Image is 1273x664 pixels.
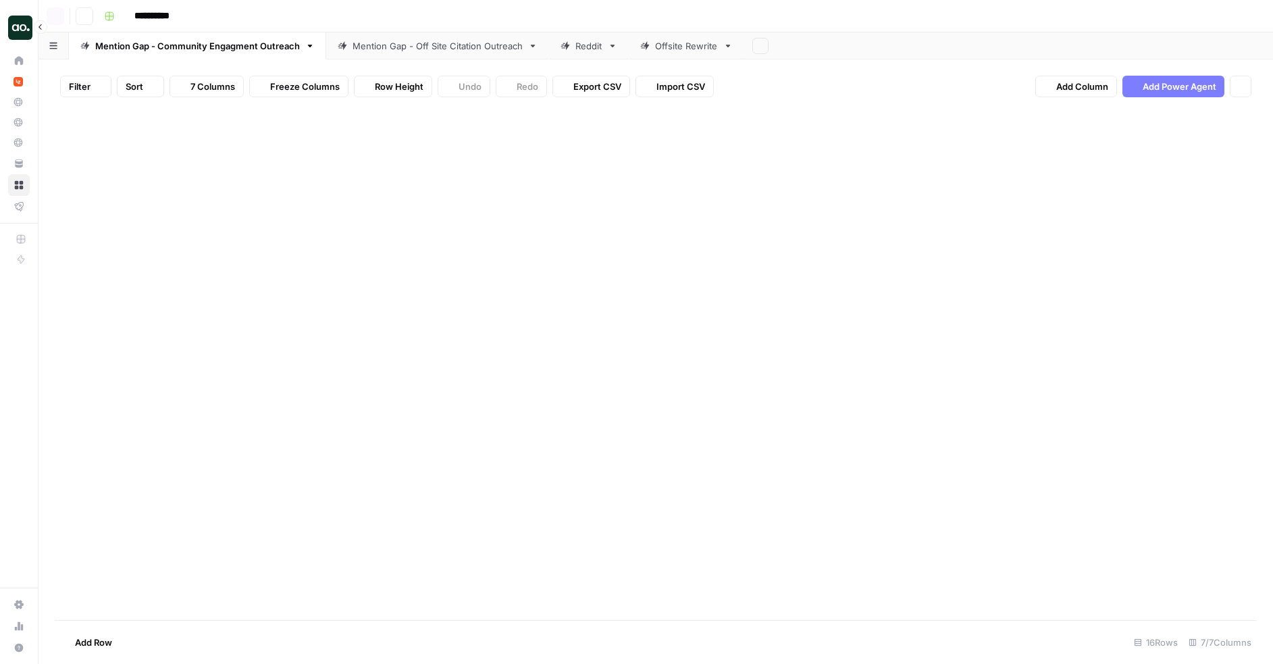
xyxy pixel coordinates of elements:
a: Usage [8,615,30,637]
button: Help + Support [8,637,30,659]
div: 7/7 Columns [1183,632,1257,653]
button: 7 Columns [170,76,244,97]
button: Redo [496,76,547,97]
a: Mention Gap - Off Site Citation Outreach [326,32,549,59]
span: Import CSV [656,80,705,93]
div: 16 Rows [1128,632,1183,653]
a: Offsite Rewrite [629,32,744,59]
span: Undo [459,80,482,93]
button: Filter [60,76,111,97]
button: Add Power Agent [1122,76,1224,97]
button: Row Height [354,76,432,97]
button: Add Row [55,632,120,653]
div: Offsite Rewrite [655,39,718,53]
button: Undo [438,76,490,97]
span: Add Power Agent [1143,80,1216,93]
button: Freeze Columns [249,76,348,97]
a: Mention Gap - Community Engagment Outreach [69,32,326,59]
span: Freeze Columns [270,80,340,93]
div: Mention Gap - Off Site Citation Outreach [353,39,523,53]
span: Filter [69,80,90,93]
img: Dillon Test Logo [8,16,32,40]
a: Flightpath [8,196,30,218]
span: Row Height [375,80,423,93]
span: Add Column [1056,80,1108,93]
span: Export CSV [573,80,621,93]
div: Mention Gap - Community Engagment Outreach [95,39,300,53]
a: Your Data [8,153,30,174]
img: vi2t3f78ykj3o7zxmpdx6ktc445p [14,77,23,86]
div: Reddit [575,39,602,53]
span: Sort [126,80,143,93]
span: Redo [517,80,538,93]
button: Export CSV [552,76,630,97]
button: Import CSV [635,76,714,97]
button: Workspace: Dillon Test [8,11,30,45]
a: Home [8,50,30,72]
a: Settings [8,594,30,615]
button: Sort [117,76,164,97]
a: Reddit [549,32,629,59]
span: 7 Columns [190,80,235,93]
span: Add Row [75,636,112,649]
a: Browse [8,174,30,196]
button: Add Column [1035,76,1117,97]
